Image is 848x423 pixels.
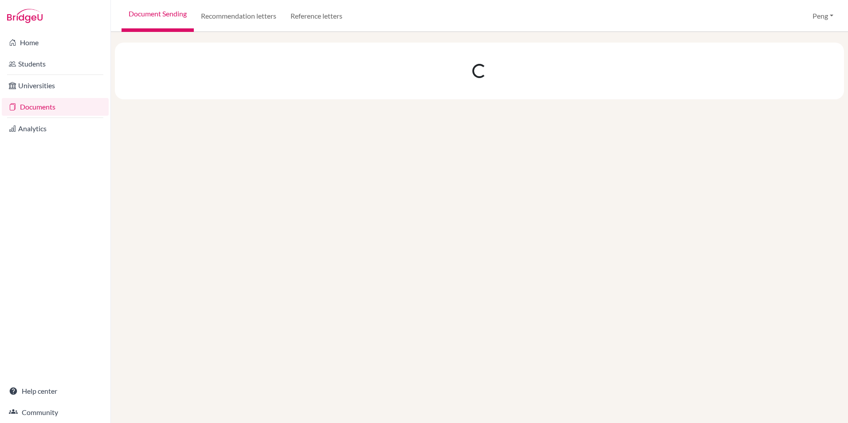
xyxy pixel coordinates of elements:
[2,382,109,400] a: Help center
[809,8,837,24] button: Peng
[2,55,109,73] a: Students
[2,77,109,94] a: Universities
[2,120,109,137] a: Analytics
[2,403,109,421] a: Community
[2,98,109,116] a: Documents
[2,34,109,51] a: Home
[7,9,43,23] img: Bridge-U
